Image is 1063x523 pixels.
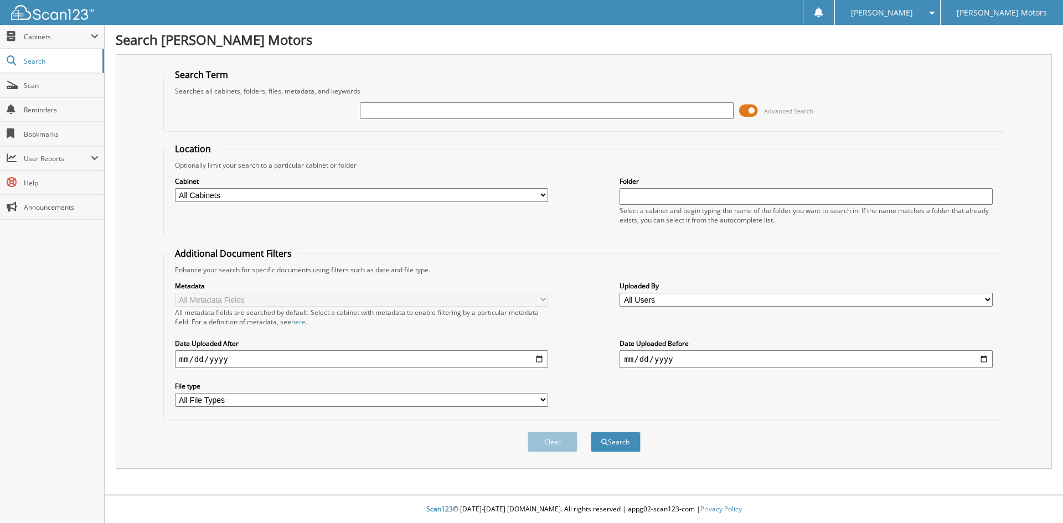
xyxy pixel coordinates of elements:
[591,432,641,452] button: Search
[11,5,94,20] img: scan123-logo-white.svg
[24,130,99,139] span: Bookmarks
[24,56,97,66] span: Search
[169,265,999,275] div: Enhance your search for specific documents using filters such as date and file type.
[764,107,813,115] span: Advanced Search
[24,178,99,188] span: Help
[175,177,548,186] label: Cabinet
[24,105,99,115] span: Reminders
[24,154,91,163] span: User Reports
[957,9,1047,16] span: [PERSON_NAME] Motors
[169,247,297,260] legend: Additional Document Filters
[169,143,216,155] legend: Location
[24,32,91,42] span: Cabinets
[24,203,99,212] span: Announcements
[175,308,548,327] div: All metadata fields are searched by default. Select a cabinet with metadata to enable filtering b...
[169,160,999,170] div: Optionally limit your search to a particular cabinet or folder
[620,281,993,291] label: Uploaded By
[528,432,577,452] button: Clear
[116,30,1052,49] h1: Search [PERSON_NAME] Motors
[620,177,993,186] label: Folder
[169,69,234,81] legend: Search Term
[620,350,993,368] input: end
[851,9,913,16] span: [PERSON_NAME]
[175,281,548,291] label: Metadata
[105,496,1063,523] div: © [DATE]-[DATE] [DOMAIN_NAME]. All rights reserved | appg02-scan123-com |
[175,339,548,348] label: Date Uploaded After
[700,504,742,514] a: Privacy Policy
[24,81,99,90] span: Scan
[426,504,453,514] span: Scan123
[175,350,548,368] input: start
[291,317,306,327] a: here
[620,339,993,348] label: Date Uploaded Before
[169,86,999,96] div: Searches all cabinets, folders, files, metadata, and keywords
[620,206,993,225] div: Select a cabinet and begin typing the name of the folder you want to search in. If the name match...
[175,381,548,391] label: File type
